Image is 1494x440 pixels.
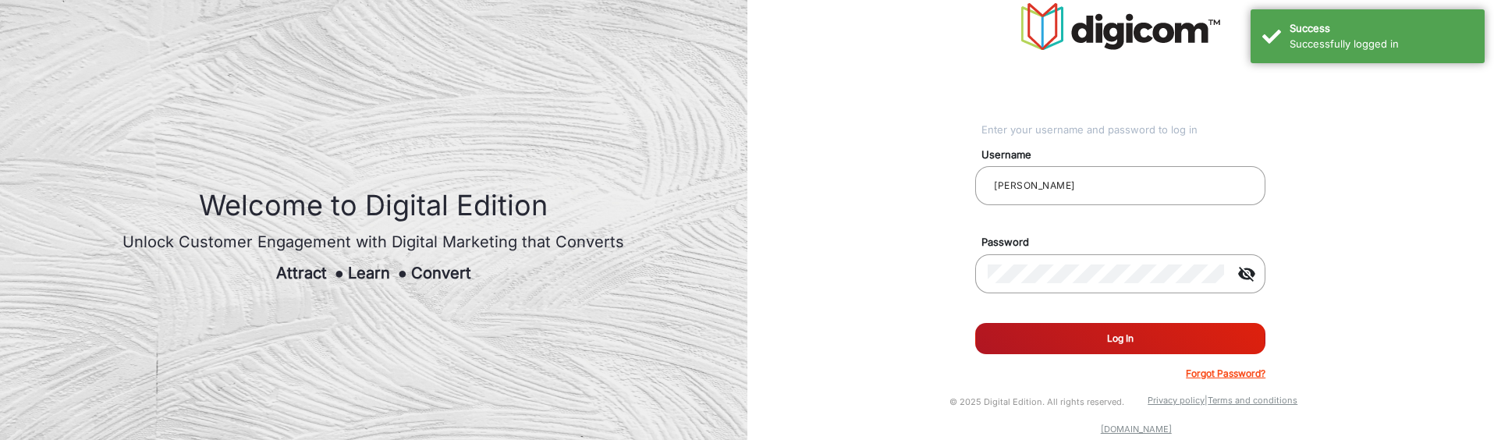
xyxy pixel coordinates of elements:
a: Terms and conditions [1208,395,1297,406]
mat-icon: visibility_off [1228,264,1265,283]
div: Attract Learn Convert [122,261,624,285]
a: Privacy policy [1148,395,1205,406]
span: ● [335,264,344,282]
button: Log In [975,323,1265,354]
p: Forgot Password? [1186,367,1265,381]
h1: Welcome to Digital Edition [122,189,624,222]
div: Success [1290,21,1473,37]
mat-label: Username [970,147,1283,163]
mat-label: Password [970,235,1283,250]
div: Unlock Customer Engagement with Digital Marketing that Converts [122,230,624,254]
div: Successfully logged in [1290,37,1473,52]
small: © 2025 Digital Edition. All rights reserved. [949,396,1124,407]
a: [DOMAIN_NAME] [1101,424,1172,435]
a: | [1205,395,1208,406]
img: vmg-logo [1021,3,1220,50]
span: ● [398,264,407,282]
div: Enter your username and password to log in [981,122,1266,138]
input: Your username [988,176,1253,195]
